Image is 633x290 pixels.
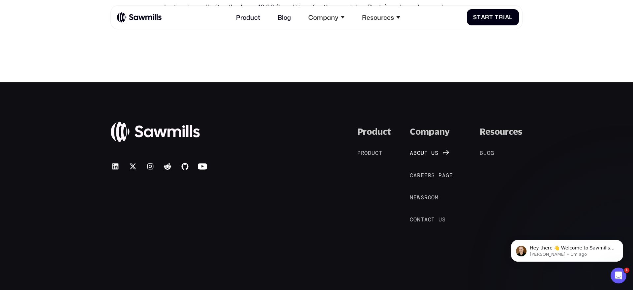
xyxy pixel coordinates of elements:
[417,216,421,223] span: n
[449,172,453,179] span: e
[421,194,424,201] span: s
[410,172,413,179] span: C
[624,268,629,273] span: 1
[410,150,413,156] span: A
[231,9,265,26] a: Product
[421,150,424,156] span: u
[273,9,296,26] a: Blog
[372,150,375,156] span: u
[361,150,365,156] span: r
[424,194,428,201] span: r
[480,127,522,137] div: Resources
[304,9,349,26] div: Company
[435,194,438,201] span: m
[364,150,368,156] span: o
[413,216,417,223] span: o
[442,216,446,223] span: s
[473,14,477,20] span: S
[431,194,435,201] span: o
[435,150,438,156] span: s
[357,150,361,156] span: P
[438,172,442,179] span: p
[413,194,417,201] span: e
[410,127,450,137] div: Company
[491,150,494,156] span: g
[379,150,382,156] span: t
[509,14,513,20] span: l
[503,14,505,20] span: i
[421,216,424,223] span: t
[480,150,483,156] span: B
[413,150,417,156] span: b
[485,14,489,20] span: r
[417,150,421,156] span: o
[431,216,435,223] span: t
[424,150,428,156] span: t
[428,194,432,201] span: o
[308,14,338,21] div: Company
[446,172,449,179] span: g
[438,216,442,223] span: u
[375,150,379,156] span: c
[417,194,421,201] span: w
[410,216,453,223] a: Contactus
[480,149,502,157] a: Blog
[505,14,509,20] span: a
[428,172,432,179] span: r
[487,150,491,156] span: o
[483,150,487,156] span: l
[410,194,413,201] span: N
[431,172,435,179] span: s
[357,127,391,137] div: Product
[368,150,372,156] span: d
[410,216,413,223] span: C
[357,9,405,26] div: Resources
[410,193,446,201] a: Newsroom
[611,268,626,283] iframe: Intercom live chat
[495,14,499,20] span: T
[499,14,503,20] span: r
[421,172,424,179] span: e
[481,14,485,20] span: a
[501,226,633,272] iframe: Intercom notifications message
[362,14,394,21] div: Resources
[467,9,519,25] a: StartTrial
[424,216,428,223] span: a
[442,172,446,179] span: a
[489,14,493,20] span: t
[431,150,435,156] span: u
[413,172,417,179] span: a
[357,149,390,157] a: Product
[417,172,421,179] span: r
[477,14,481,20] span: t
[424,172,428,179] span: e
[410,171,461,179] a: Careerspage
[428,216,432,223] span: c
